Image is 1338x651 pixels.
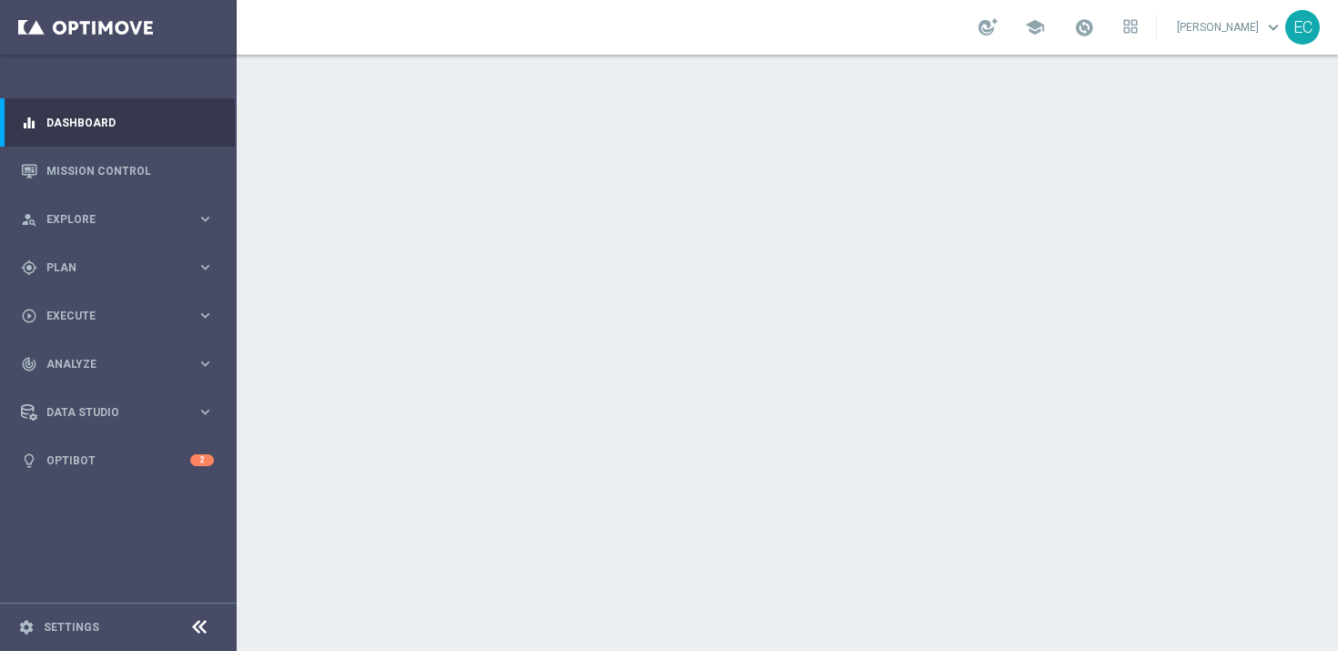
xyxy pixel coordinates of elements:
[1175,14,1285,41] a: [PERSON_NAME]keyboard_arrow_down
[21,453,37,469] i: lightbulb
[46,214,197,225] span: Explore
[197,403,214,421] i: keyboard_arrow_right
[20,116,215,130] button: equalizer Dashboard
[21,115,37,131] i: equalizer
[46,407,197,418] span: Data Studio
[46,359,197,370] span: Analyze
[18,619,35,636] i: settings
[20,357,215,371] button: track_changes Analyze keyboard_arrow_right
[197,307,214,324] i: keyboard_arrow_right
[20,309,215,323] button: play_circle_outline Execute keyboard_arrow_right
[197,210,214,228] i: keyboard_arrow_right
[46,436,190,484] a: Optibot
[46,147,214,195] a: Mission Control
[21,259,37,276] i: gps_fixed
[21,147,214,195] div: Mission Control
[44,622,99,633] a: Settings
[20,453,215,468] button: lightbulb Optibot 2
[21,404,197,421] div: Data Studio
[21,356,197,372] div: Analyze
[21,308,197,324] div: Execute
[190,454,214,466] div: 2
[197,259,214,276] i: keyboard_arrow_right
[21,436,214,484] div: Optibot
[20,164,215,178] button: Mission Control
[46,310,197,321] span: Execute
[1263,17,1283,37] span: keyboard_arrow_down
[46,98,214,147] a: Dashboard
[21,356,37,372] i: track_changes
[20,212,215,227] button: person_search Explore keyboard_arrow_right
[20,260,215,275] button: gps_fixed Plan keyboard_arrow_right
[21,98,214,147] div: Dashboard
[21,259,197,276] div: Plan
[1285,10,1320,45] div: EC
[1025,17,1045,37] span: school
[197,355,214,372] i: keyboard_arrow_right
[21,308,37,324] i: play_circle_outline
[46,262,197,273] span: Plan
[20,405,215,420] button: Data Studio keyboard_arrow_right
[21,211,37,228] i: person_search
[21,211,197,228] div: Explore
